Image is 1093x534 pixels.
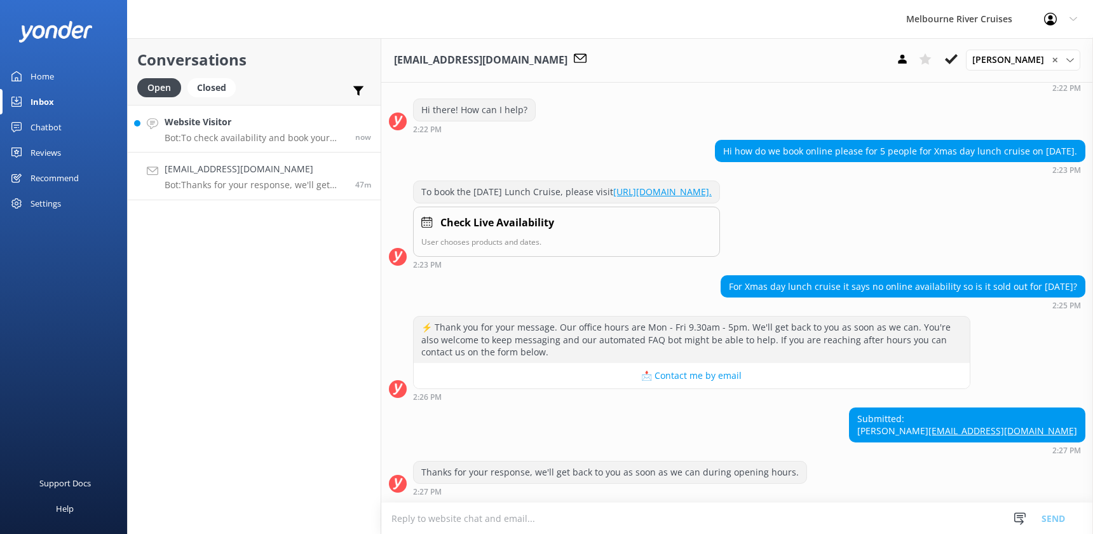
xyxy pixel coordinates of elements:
div: 02:27pm 11-Aug-2025 (UTC +10:00) Australia/Sydney [849,446,1085,455]
strong: 2:25 PM [1052,302,1081,310]
p: Bot: Thanks for your response, we'll get back to you as soon as we can during opening hours. [165,179,346,191]
div: ⚡ Thank you for your message. Our office hours are Mon - Fri 9.30am - 5pm. We'll get back to you ... [414,317,970,363]
div: Help [56,496,74,521]
strong: 2:27 PM [1052,447,1081,455]
strong: 2:22 PM [413,126,442,133]
button: 📩 Contact me by email [414,363,970,388]
div: Hi how do we book online please for 5 people for Xmas day lunch cruise on [DATE]. [716,140,1085,162]
span: [PERSON_NAME] [972,53,1052,67]
div: Reviews [31,140,61,165]
strong: 2:23 PM [413,261,442,269]
h4: [EMAIL_ADDRESS][DOMAIN_NAME] [165,162,346,176]
a: [EMAIL_ADDRESS][DOMAIN_NAME]Bot:Thanks for your response, we'll get back to you as soon as we can... [128,153,381,200]
div: 02:23pm 11-Aug-2025 (UTC +10:00) Australia/Sydney [413,260,720,269]
div: 02:22pm 11-Aug-2025 (UTC +10:00) Australia/Sydney [1052,83,1085,92]
div: Thanks for your response, we'll get back to you as soon as we can during opening hours. [414,462,806,483]
p: User chooses products and dates. [421,236,712,248]
strong: 2:27 PM [413,488,442,496]
strong: 2:22 PM [1052,85,1081,92]
div: To book the [DATE] Lunch Cruise, please visit [414,181,719,203]
span: 02:27pm 11-Aug-2025 (UTC +10:00) Australia/Sydney [355,179,371,190]
div: Recommend [31,165,79,191]
div: Home [31,64,54,89]
a: [URL][DOMAIN_NAME]. [613,186,712,198]
a: [EMAIL_ADDRESS][DOMAIN_NAME] [928,425,1077,437]
h2: Conversations [137,48,371,72]
span: ✕ [1052,54,1058,66]
div: 02:26pm 11-Aug-2025 (UTC +10:00) Australia/Sydney [413,392,970,401]
div: Settings [31,191,61,216]
h4: Website Visitor [165,115,346,129]
div: Open [137,78,181,97]
div: Chatbot [31,114,62,140]
div: 02:25pm 11-Aug-2025 (UTC +10:00) Australia/Sydney [721,301,1085,310]
div: Assign User [966,50,1080,70]
span: 03:14pm 11-Aug-2025 (UTC +10:00) Australia/Sydney [355,132,371,142]
div: Support Docs [39,470,91,496]
p: Bot: To check availability and book your Melbourne River Cruise experience, please visit: [URL][D... [165,132,346,144]
a: Website VisitorBot:To check availability and book your Melbourne River Cruise experience, please ... [128,105,381,153]
div: For Xmas day lunch cruise it says no online availability so is it sold out for [DATE]? [721,276,1085,298]
h4: Check Live Availability [440,215,554,231]
strong: 2:26 PM [413,394,442,401]
img: yonder-white-logo.png [19,21,92,42]
a: Open [137,80,187,94]
strong: 2:23 PM [1052,167,1081,174]
div: Submitted: [PERSON_NAME] [850,408,1085,442]
div: 02:27pm 11-Aug-2025 (UTC +10:00) Australia/Sydney [413,487,807,496]
div: Closed [187,78,236,97]
div: Inbox [31,89,54,114]
div: 02:23pm 11-Aug-2025 (UTC +10:00) Australia/Sydney [715,165,1085,174]
div: Hi there! How can I help? [414,99,535,121]
h3: [EMAIL_ADDRESS][DOMAIN_NAME] [394,52,567,69]
div: 02:22pm 11-Aug-2025 (UTC +10:00) Australia/Sydney [413,125,536,133]
a: Closed [187,80,242,94]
